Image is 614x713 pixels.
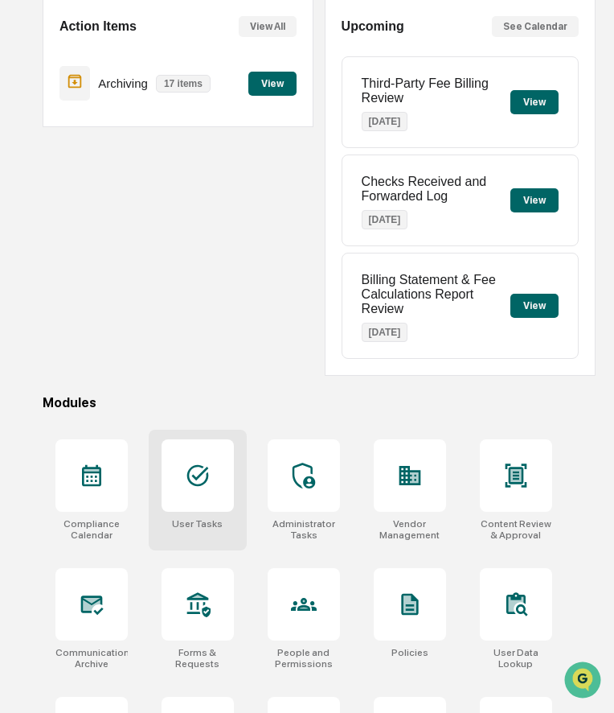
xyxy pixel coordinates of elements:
h2: Upcoming [342,19,404,34]
span: Pylon [160,273,194,285]
a: 🔎Data Lookup [10,227,108,256]
p: Billing Statement & Fee Calculations Report Review [362,273,510,316]
a: 🗄️Attestations [110,196,206,225]
span: Preclearance [32,203,104,219]
span: Attestations [133,203,199,219]
p: [DATE] [362,112,408,131]
div: We're available if you need us! [55,139,203,152]
span: Data Lookup [32,233,101,249]
div: Compliance Calendar [55,518,128,541]
h2: Action Items [59,19,137,34]
div: Vendor Management [374,518,446,541]
div: Administrator Tasks [268,518,340,541]
a: Powered byPylon [113,272,194,285]
div: User Tasks [172,518,223,530]
div: 🗄️ [117,204,129,217]
p: 17 items [156,75,211,93]
p: [DATE] [362,323,408,342]
div: People and Permissions [268,647,340,670]
button: View [248,72,297,96]
div: Start new chat [55,123,264,139]
a: 🖐️Preclearance [10,196,110,225]
p: Archiving [98,76,148,90]
button: View [510,90,559,114]
div: Policies [391,647,428,658]
a: View [248,75,297,90]
p: Third-Party Fee Billing Review [362,76,510,105]
p: Checks Received and Forwarded Log [362,175,510,204]
p: [DATE] [362,210,408,229]
div: User Data Lookup [480,647,552,670]
p: How can we help? [16,34,293,60]
div: Content Review & Approval [480,518,552,541]
img: 1746055101610-c473b297-6a78-478c-a979-82029cc54cd1 [16,123,45,152]
div: 🖐️ [16,204,29,217]
div: Modules [43,395,596,410]
button: View All [239,16,297,37]
iframe: Open customer support [563,660,606,703]
button: Start new chat [273,128,293,147]
div: 🔎 [16,235,29,248]
div: Communications Archive [55,647,128,670]
div: Forms & Requests [162,647,234,670]
button: View [510,294,559,318]
button: View [510,188,559,212]
button: See Calendar [492,16,579,37]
